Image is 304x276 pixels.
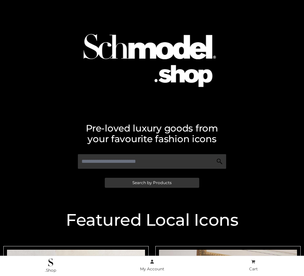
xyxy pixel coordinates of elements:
[3,123,301,144] h2: Pre-loved luxury goods from your favourite fashion icons
[203,258,304,273] a: Cart
[132,181,172,185] span: Search by Products
[48,258,53,266] img: .Shop
[105,178,199,188] a: Search by Products
[249,266,258,271] span: Cart
[140,266,164,271] span: My Account
[45,268,56,273] span: .Shop
[216,158,223,165] img: Search Icon
[101,258,203,273] a: My Account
